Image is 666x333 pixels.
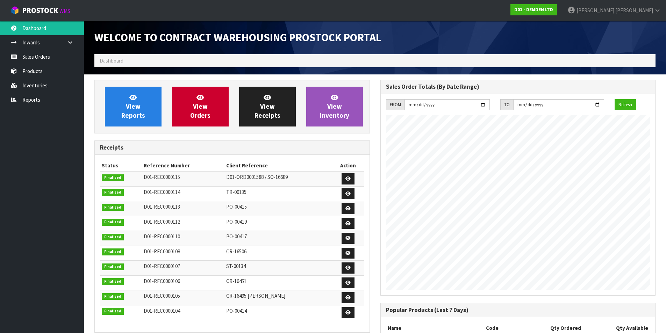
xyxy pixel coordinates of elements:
span: View Inventory [320,93,349,120]
span: CR-16495 [PERSON_NAME] [226,292,285,299]
span: Finalised [102,293,124,300]
span: PO-00417 [226,233,247,240]
span: D01-REC0000114 [144,189,180,195]
span: Dashboard [100,57,123,64]
span: D01-REC0000112 [144,218,180,225]
span: D01-REC0000115 [144,174,180,180]
span: [PERSON_NAME] [615,7,653,14]
th: Reference Number [142,160,224,171]
span: TR-00135 [226,189,246,195]
a: ViewReceipts [239,87,296,126]
span: Finalised [102,308,124,315]
span: D01-REC0000106 [144,278,180,284]
span: PO-00419 [226,218,247,225]
span: Finalised [102,234,124,241]
h3: Receipts [100,144,364,151]
span: View Orders [190,93,210,120]
button: Refresh [615,99,636,110]
span: [PERSON_NAME] [577,7,614,14]
th: Status [100,160,142,171]
span: View Receipts [255,93,280,120]
th: Action [332,160,364,171]
span: D01-ORD0001588 / SO-16689 [226,174,288,180]
span: Finalised [102,219,124,226]
a: ViewOrders [172,87,229,126]
div: TO [500,99,513,110]
span: CR-16506 [226,248,246,255]
span: Finalised [102,263,124,270]
span: D01-REC0000107 [144,263,180,269]
span: View Reports [121,93,145,120]
span: ST-00134 [226,263,246,269]
span: Finalised [102,204,124,211]
span: D01-REC0000104 [144,307,180,314]
span: D01-REC0000105 [144,292,180,299]
h3: Popular Products (Last 7 Days) [386,307,650,313]
span: D01-REC0000108 [144,248,180,255]
img: cube-alt.png [10,6,19,15]
small: WMS [59,8,70,14]
span: CR-16451 [226,278,246,284]
strong: D01 - DEMDEN LTD [514,7,553,13]
span: PO-00415 [226,203,247,210]
span: Welcome to Contract Warehousing ProStock Portal [94,30,381,44]
span: D01-REC0000113 [144,203,180,210]
a: ViewInventory [306,87,363,126]
span: PO-00414 [226,307,247,314]
span: ProStock [22,6,58,15]
h3: Sales Order Totals (By Date Range) [386,84,650,90]
a: ViewReports [105,87,162,126]
span: Finalised [102,278,124,285]
span: Finalised [102,189,124,196]
span: Finalised [102,248,124,255]
span: D01-REC0000110 [144,233,180,240]
span: Finalised [102,174,124,181]
th: Client Reference [224,160,332,171]
div: FROM [386,99,404,110]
